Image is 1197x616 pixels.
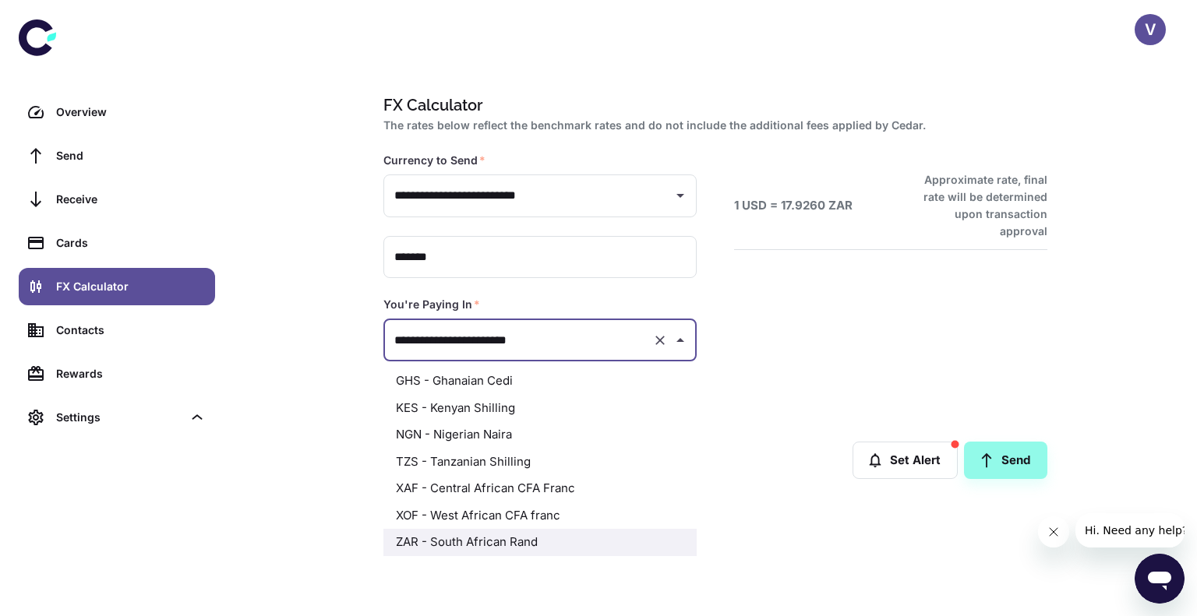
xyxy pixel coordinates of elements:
li: KES - Kenyan Shilling [383,395,697,422]
li: XOF - West African CFA franc [383,502,697,530]
a: Send [964,442,1047,479]
span: Hi. Need any help? [9,11,112,23]
div: Settings [19,399,215,436]
div: FX Calculator [56,278,206,295]
a: Rewards [19,355,215,392]
a: Contacts [19,312,215,349]
li: NGN - Nigerian Naira [383,421,697,449]
div: Settings [56,409,182,426]
li: XAF - Central African CFA Franc [383,475,697,502]
h6: Approximate rate, final rate will be determined upon transaction approval [906,171,1047,240]
div: Rewards [56,365,206,382]
button: Open [669,185,691,206]
button: V [1135,14,1166,45]
li: ZAR - South African Rand [383,529,697,556]
iframe: Message from company [1075,513,1185,547]
div: Contacts [56,322,206,339]
a: Overview [19,93,215,131]
li: GHS - Ghanaian Cedi [383,368,697,395]
a: Send [19,137,215,174]
li: TZS - Tanzanian Shilling [383,449,697,476]
h1: FX Calculator [383,93,1041,117]
a: Cards [19,224,215,262]
button: Set Alert [853,442,958,479]
button: Close [669,329,691,351]
label: You're Paying In [383,297,480,312]
a: Receive [19,181,215,218]
h6: 1 USD = 17.9260 ZAR [734,197,853,215]
iframe: Close message [1038,516,1069,547]
div: Overview [56,104,206,121]
a: FX Calculator [19,268,215,305]
div: Receive [56,191,206,208]
iframe: Button to launch messaging window [1135,554,1185,604]
button: Clear [649,329,671,351]
div: Send [56,147,206,164]
div: Cards [56,234,206,252]
label: Currency to Send [383,153,486,168]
